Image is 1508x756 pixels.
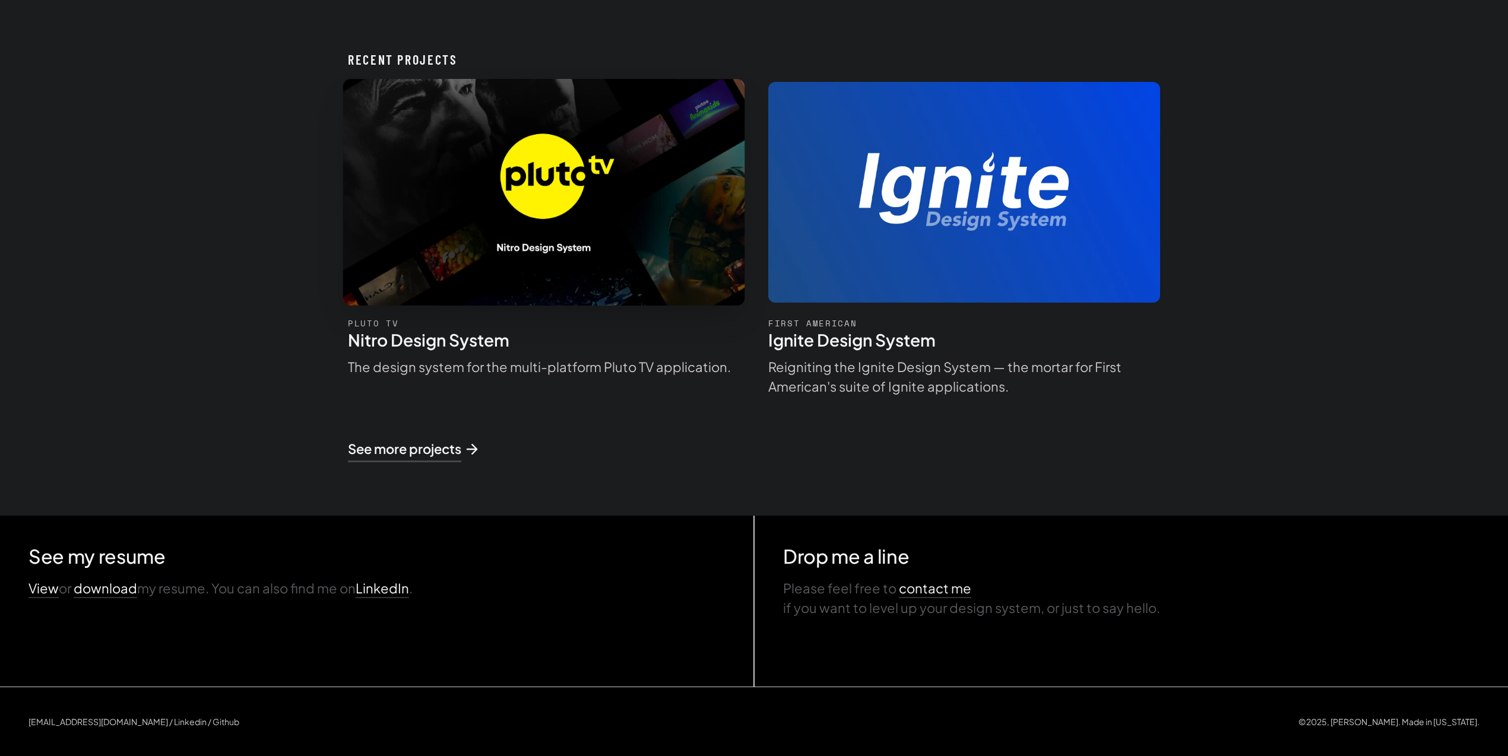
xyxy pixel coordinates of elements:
p: or my resume. You can also find me on . [28,579,725,598]
p: The design system for the multi-platform Pluto TV application. [348,357,740,377]
a: contact me [899,580,971,596]
h4: Ignite Design System [768,329,1160,350]
h2: Recent Projects [348,52,1160,68]
img: Nitro Design System [318,65,769,319]
a: View [28,580,59,596]
div: First American [768,317,1160,329]
p: Reigniting the Ignite Design System — the mortar for First American's suite of Ignite applications. [768,357,1160,396]
img: Ignite Design System [768,82,1160,303]
h3: Drop me a line [783,544,1480,568]
div: / / [28,716,239,728]
a: See more projects [348,439,479,459]
a: Pluto TVNitro Design SystemThe design system for the multi-platform Pluto TV application. [348,82,740,403]
a: Linkedin [174,716,207,728]
div: Pluto TV [348,317,740,329]
h4: Nitro Design System [348,329,740,350]
a: Github [213,716,239,728]
h3: See my resume [28,544,725,568]
a: LinkedIn [356,580,409,596]
a: [EMAIL_ADDRESS][DOMAIN_NAME] [28,716,168,728]
a: First AmericanIgnite Design SystemReigniting the Ignite Design System — the mortar for First Amer... [768,82,1160,411]
p: Please feel free to if you want to level up your design system, or just to say hello. [783,579,1480,618]
div: © 2025 , [PERSON_NAME]. Made in [US_STATE]. [768,716,1480,728]
a: download [74,580,137,596]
